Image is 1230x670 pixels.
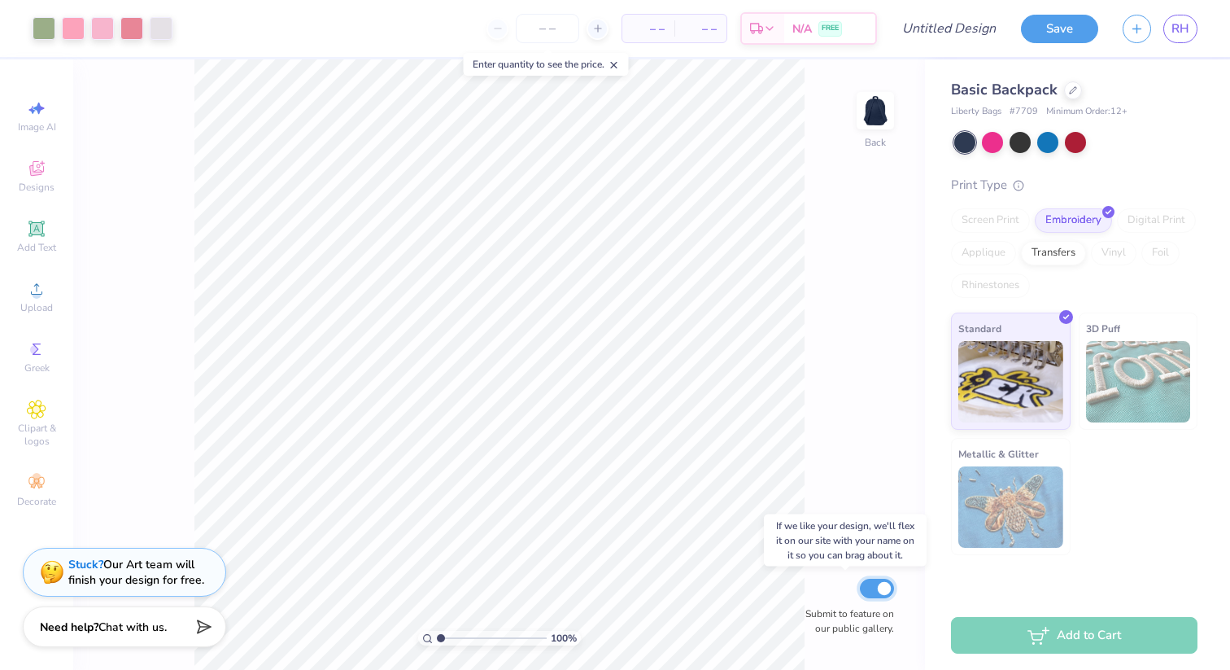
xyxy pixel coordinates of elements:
div: Print Type [951,176,1197,195]
span: Designs [19,181,55,194]
div: Vinyl [1091,241,1136,265]
span: Add Text [17,241,56,254]
span: N/A [792,20,812,37]
span: Clipart & logos [8,422,65,448]
span: Image AI [18,120,56,134]
strong: Need help? [40,620,98,635]
div: If we like your design, we'll flex it on our site with your name on it so you can brag about it. [764,515,927,567]
div: Screen Print [951,208,1030,233]
div: Applique [951,241,1016,265]
img: 3D Puff [1086,341,1191,423]
span: RH [1171,20,1189,38]
input: – – [516,14,579,43]
span: – – [632,20,665,37]
div: Back [865,135,886,150]
img: Back [859,94,892,127]
span: Upload [20,301,53,314]
span: Metallic & Glitter [958,445,1039,462]
div: Enter quantity to see the price. [464,53,629,76]
div: Our Art team will finish your design for free. [68,557,204,588]
span: # 7709 [1010,105,1038,119]
div: Embroidery [1035,208,1112,233]
label: Submit to feature on our public gallery. [796,607,894,636]
span: 3D Puff [1086,320,1120,337]
div: Rhinestones [951,274,1030,298]
strong: Stuck? [68,557,103,572]
span: – – [684,20,717,37]
a: RH [1163,15,1197,43]
div: Digital Print [1117,208,1196,233]
input: Untitled Design [889,12,1009,45]
span: Greek [24,361,50,374]
span: Standard [958,320,1001,337]
span: Minimum Order: 12 + [1046,105,1127,119]
div: Foil [1141,241,1180,265]
span: Decorate [17,495,56,508]
span: FREE [822,23,839,34]
span: Liberty Bags [951,105,1001,119]
span: 100 % [551,631,577,646]
img: Standard [958,341,1063,423]
img: Metallic & Glitter [958,466,1063,548]
span: Chat with us. [98,620,167,635]
button: Save [1021,15,1098,43]
span: Basic Backpack [951,80,1058,99]
div: Transfers [1021,241,1086,265]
